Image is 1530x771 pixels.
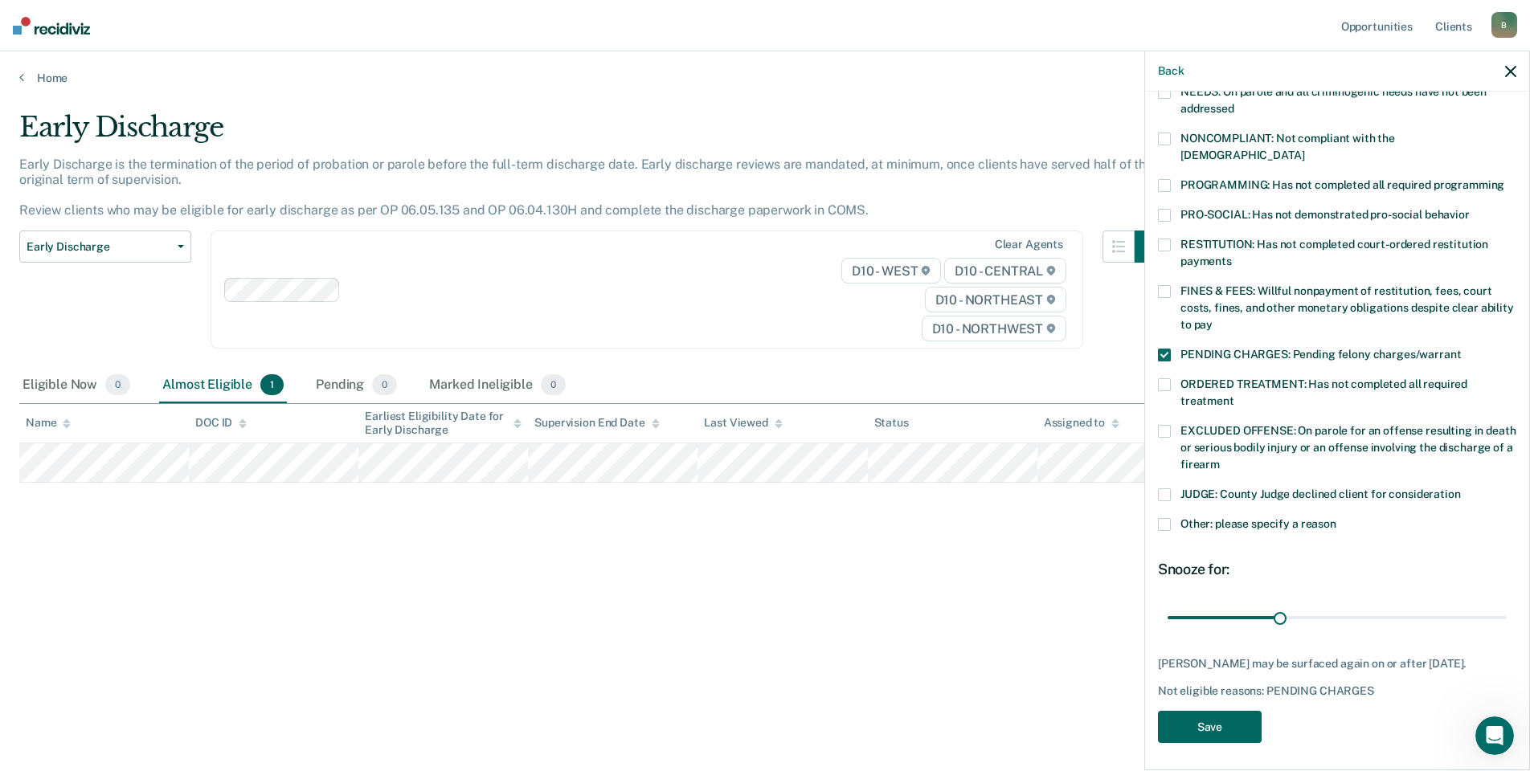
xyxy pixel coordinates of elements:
span: 0 [372,374,397,395]
div: Pending [313,368,400,403]
span: 0 [105,374,130,395]
div: Marked Ineligible [426,368,569,403]
span: Early Discharge [27,240,171,254]
p: Early Discharge is the termination of the period of probation or parole before the full-term disc... [19,157,1160,218]
iframe: Intercom live chat [1475,716,1514,755]
div: Earliest Eligibility Date for Early Discharge [365,410,522,437]
div: Supervision End Date [534,416,659,430]
div: Early Discharge [19,111,1167,157]
div: 30 days [1252,581,1311,602]
div: Not eligible reasons: PENDING CHARGES [1158,684,1516,698]
button: Save [1158,711,1262,744]
span: PENDING CHARGES: Pending felony charges/warrant [1180,348,1461,361]
img: Recidiviz [13,17,90,35]
span: PROGRAMMING: Has not completed all required programming [1180,178,1504,191]
span: 1 [260,374,284,395]
div: Last Viewed [704,416,782,430]
button: Back [1158,64,1184,78]
div: Status [874,416,909,430]
span: PRO-SOCIAL: Has not demonstrated pro-social behavior [1180,208,1470,221]
span: JUDGE: County Judge declined client for consideration [1180,487,1461,500]
a: Home [19,71,1511,85]
span: FINES & FEES: Willful nonpayment of restitution, fees, court costs, fines, and other monetary obl... [1180,284,1514,331]
div: Clear agents [995,238,1063,251]
span: D10 - NORTHEAST [925,287,1066,312]
span: ORDERED TREATMENT: Has not completed all required treatment [1180,377,1467,407]
span: 0 [541,374,566,395]
div: Snooze for: [1158,561,1516,578]
div: DOC ID [195,416,247,430]
div: Name [26,416,71,430]
div: B [1491,12,1517,38]
span: NEEDS: On parole and all criminogenic needs have not been addressed [1180,85,1487,115]
span: RESTITUTION: Has not completed court-ordered restitution payments [1180,238,1488,267]
span: EXCLUDED OFFENSE: On parole for an offense resulting in death or serious bodily injury or an offe... [1180,424,1516,471]
div: Eligible Now [19,368,133,403]
span: NONCOMPLIANT: Not compliant with the [DEMOGRAPHIC_DATA] [1180,132,1395,161]
span: Other: please specify a reason [1180,517,1336,530]
div: Almost Eligible [159,368,287,403]
span: D10 - NORTHWEST [922,316,1066,341]
div: Assigned to [1044,416,1119,430]
div: [PERSON_NAME] may be surfaced again on or after [DATE]. [1158,657,1516,671]
span: D10 - WEST [841,258,941,284]
span: D10 - CENTRAL [944,258,1066,284]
